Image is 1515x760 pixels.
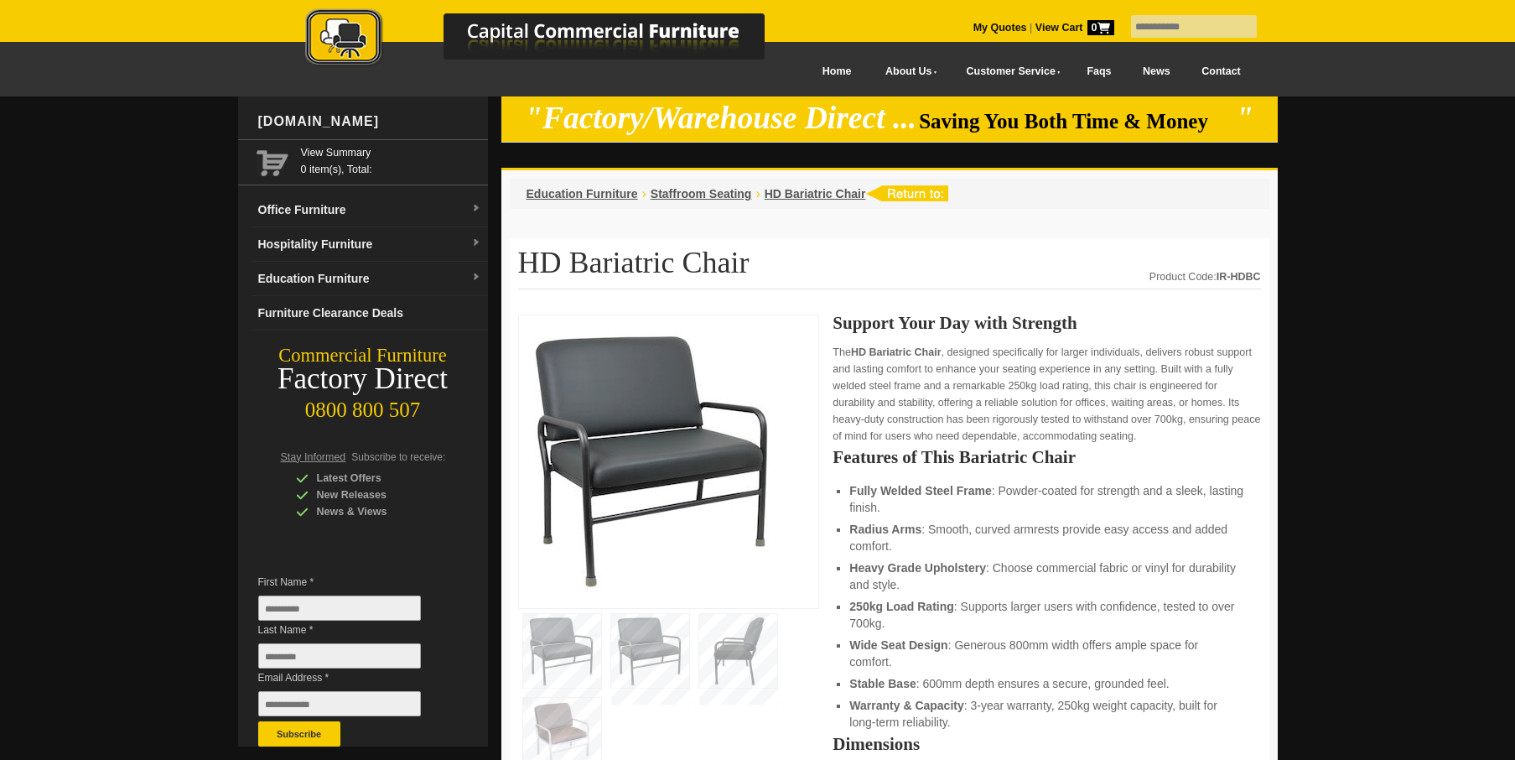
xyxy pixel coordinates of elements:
[849,560,1243,593] li: : Choose commercial fabric or vinyl for durability and style.
[525,101,916,135] em: "Factory/Warehouse Direct ...
[258,669,446,686] span: Email Address *
[642,185,646,202] li: ›
[851,346,942,358] strong: HD Bariatric Chair
[849,697,1243,731] li: : 3-year warranty, 250kg weight capacity, built for long-term reliability.
[1149,268,1261,285] div: Product Code:
[518,247,1261,289] h1: HD Bariatric Chair
[252,227,488,262] a: Hospitality Furnituredropdown
[849,523,921,536] strong: Radius Arms
[651,187,752,200] a: Staffroom Seating
[296,470,455,487] div: Latest Offers
[1127,53,1186,91] a: News
[1035,22,1114,34] strong: View Cart
[849,675,1243,692] li: : 600mm depth ensures a secure, grounded feel.
[1217,271,1261,283] strong: IR-HDBC
[259,8,846,70] img: Capital Commercial Furniture Logo
[258,622,446,638] span: Last Name *
[258,596,421,621] input: First Name *
[849,677,916,690] strong: Stable Base
[1186,53,1256,91] a: Contact
[258,574,446,591] span: First Name *
[527,187,638,200] a: Education Furniture
[252,296,488,331] a: Furniture Clearance Deals
[296,487,455,503] div: New Releases
[471,204,481,214] img: dropdown
[849,699,963,712] strong: Warranty & Capacity
[296,503,455,520] div: News & Views
[281,451,346,463] span: Stay Informed
[252,193,488,227] a: Office Furnituredropdown
[258,643,421,669] input: Last Name *
[471,238,481,248] img: dropdown
[849,561,986,575] strong: Heavy Grade Upholstery
[867,53,947,91] a: About Us
[301,144,481,175] span: 0 item(s), Total:
[258,721,340,747] button: Subscribe
[1087,20,1114,35] span: 0
[351,451,445,463] span: Subscribe to receive:
[1236,101,1253,135] em: "
[301,144,481,161] a: View Summary
[238,344,488,367] div: Commercial Furniture
[919,110,1233,133] span: Saving You Both Time & Money
[252,262,488,296] a: Education Furnituredropdown
[865,185,948,201] img: return to
[238,390,488,422] div: 0800 800 507
[849,482,1243,516] li: : Powder-coated for strength and a sleek, lasting finish.
[471,273,481,283] img: dropdown
[238,367,488,391] div: Factory Direct
[252,96,488,147] div: [DOMAIN_NAME]
[833,736,1260,752] h2: Dimensions
[849,637,1243,670] li: : Generous 800mm width offers ample space for comfort.
[849,638,947,652] strong: Wide Seat Design
[833,315,1260,331] h2: Support Your Day with Strength
[849,600,953,613] strong: 250kg Load Rating
[527,324,779,595] img: HD Bariatric Chair
[755,185,760,202] li: ›
[849,598,1243,632] li: : Supports larger users with confidence, tested to over 700kg.
[973,22,1027,34] a: My Quotes
[765,187,866,200] a: HD Bariatric Chair
[259,8,846,75] a: Capital Commercial Furniture Logo
[849,484,991,497] strong: Fully Welded Steel Frame
[849,521,1243,554] li: : Smooth, curved armrests provide easy access and added comfort.
[1032,22,1113,34] a: View Cart0
[833,449,1260,466] h2: Features of This Bariatric Chair
[947,53,1071,91] a: Customer Service
[833,344,1260,445] p: The , designed specifically for larger individuals, delivers robust support and lasting comfort t...
[258,691,421,716] input: Email Address *
[1071,53,1128,91] a: Faqs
